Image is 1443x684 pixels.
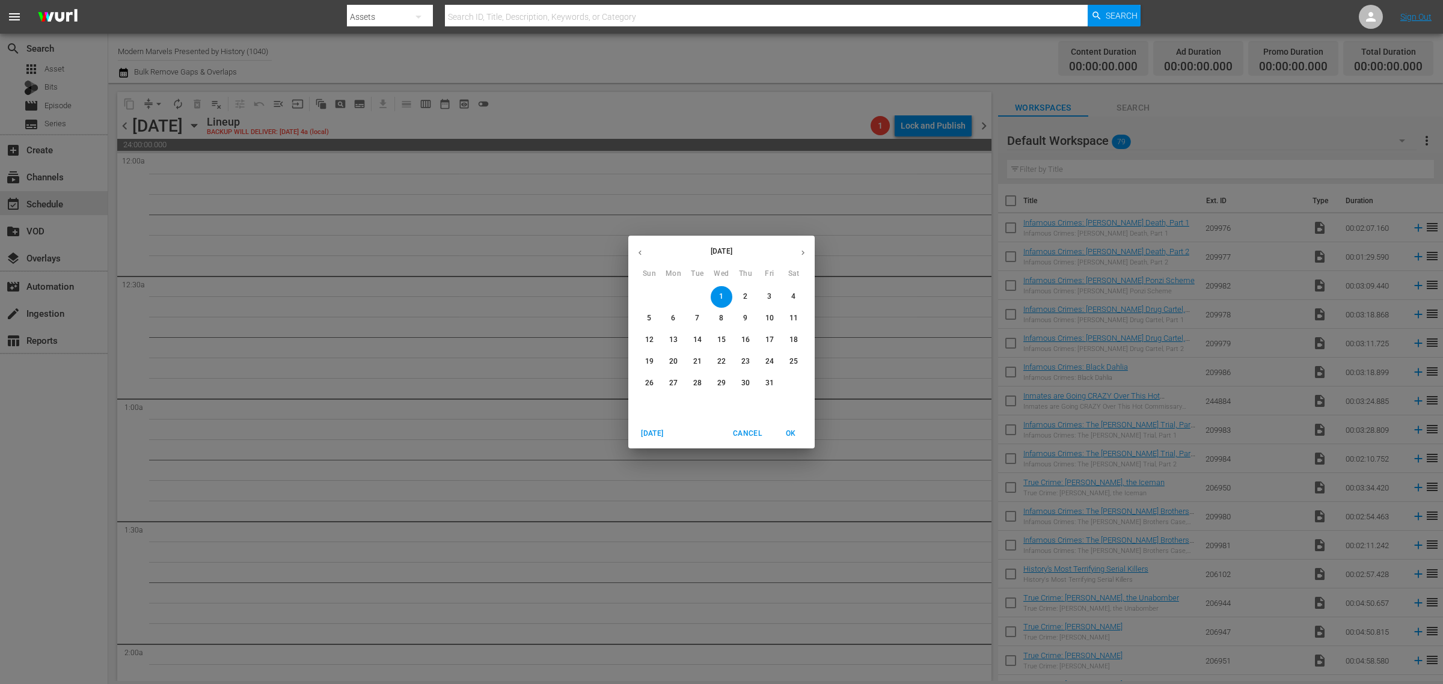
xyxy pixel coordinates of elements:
[765,313,774,323] p: 10
[663,373,684,394] button: 27
[771,424,810,444] button: OK
[717,378,726,388] p: 29
[717,335,726,345] p: 15
[728,424,767,444] button: Cancel
[645,378,654,388] p: 26
[1400,12,1432,22] a: Sign Out
[791,292,795,302] p: 4
[719,313,723,323] p: 8
[717,356,726,367] p: 22
[711,286,732,308] button: 1
[663,329,684,351] button: 13
[783,351,804,373] button: 25
[735,286,756,308] button: 2
[639,373,660,394] button: 26
[765,378,774,388] p: 31
[741,378,750,388] p: 30
[639,329,660,351] button: 12
[687,373,708,394] button: 28
[647,313,651,323] p: 5
[741,335,750,345] p: 16
[695,313,699,323] p: 7
[687,329,708,351] button: 14
[776,427,805,440] span: OK
[789,335,798,345] p: 18
[783,286,804,308] button: 4
[639,351,660,373] button: 19
[719,292,723,302] p: 1
[687,268,708,280] span: Tue
[638,427,667,440] span: [DATE]
[783,329,804,351] button: 18
[693,356,702,367] p: 21
[765,356,774,367] p: 24
[789,313,798,323] p: 11
[783,268,804,280] span: Sat
[652,246,791,257] p: [DATE]
[735,329,756,351] button: 16
[741,356,750,367] p: 23
[669,335,678,345] p: 13
[711,351,732,373] button: 22
[711,373,732,394] button: 29
[765,335,774,345] p: 17
[639,268,660,280] span: Sun
[735,373,756,394] button: 30
[783,308,804,329] button: 11
[645,356,654,367] p: 19
[759,329,780,351] button: 17
[759,351,780,373] button: 24
[671,313,675,323] p: 6
[735,268,756,280] span: Thu
[759,268,780,280] span: Fri
[735,351,756,373] button: 23
[759,286,780,308] button: 3
[693,378,702,388] p: 28
[663,351,684,373] button: 20
[693,335,702,345] p: 14
[663,308,684,329] button: 6
[789,356,798,367] p: 25
[743,313,747,323] p: 9
[663,268,684,280] span: Mon
[767,292,771,302] p: 3
[669,378,678,388] p: 27
[7,10,22,24] span: menu
[733,427,762,440] span: Cancel
[735,308,756,329] button: 9
[759,308,780,329] button: 10
[711,329,732,351] button: 15
[1106,5,1138,26] span: Search
[669,356,678,367] p: 20
[639,308,660,329] button: 5
[743,292,747,302] p: 2
[633,424,672,444] button: [DATE]
[645,335,654,345] p: 12
[711,308,732,329] button: 8
[687,351,708,373] button: 21
[711,268,732,280] span: Wed
[29,3,87,31] img: ans4CAIJ8jUAAAAAAAAAAAAAAAAAAAAAAAAgQb4GAAAAAAAAAAAAAAAAAAAAAAAAJMjXAAAAAAAAAAAAAAAAAAAAAAAAgAT5G...
[687,308,708,329] button: 7
[759,373,780,394] button: 31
